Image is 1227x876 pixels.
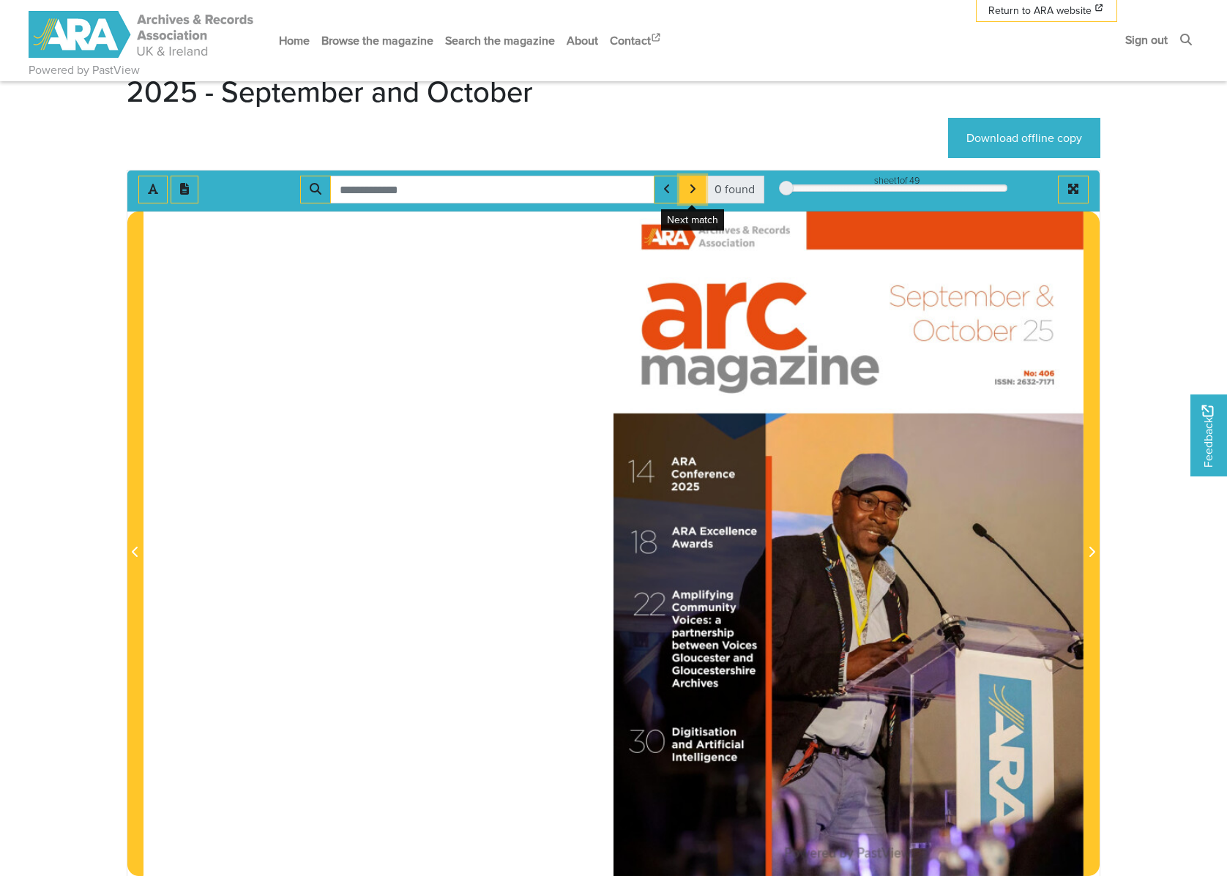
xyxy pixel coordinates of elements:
a: Powered by PastView [29,61,140,79]
button: Next Page [1084,211,1100,876]
a: Search the magazine [439,21,561,60]
button: Previous Page [127,211,143,876]
button: Toggle text selection (Alt+T) [138,176,168,203]
a: About [561,21,604,60]
button: Open transcription window [171,176,198,203]
a: Sign out [1119,20,1174,59]
span: Feedback [1199,405,1217,467]
a: ARA - ARC Magazine | Powered by PastView logo [29,3,256,67]
img: ARA - ARC Magazine | Powered by PastView [29,11,256,58]
span: 1 [897,173,900,187]
button: Full screen mode [1058,176,1089,203]
button: Next Match [679,176,706,203]
button: Search [300,176,331,203]
span: Return to ARA website [988,3,1092,18]
span: 0 found [715,181,755,198]
input: Search for [330,176,654,203]
a: Browse the magazine [316,21,439,60]
div: Next match [661,209,724,231]
a: Download offline copy [948,118,1100,158]
button: Previous Match [654,176,680,203]
div: sheet of 49 [786,173,1007,187]
a: Home [273,21,316,60]
h1: 2025 - September and October [127,74,533,109]
a: Would you like to provide feedback? [1190,394,1227,476]
a: Contact [604,21,668,60]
